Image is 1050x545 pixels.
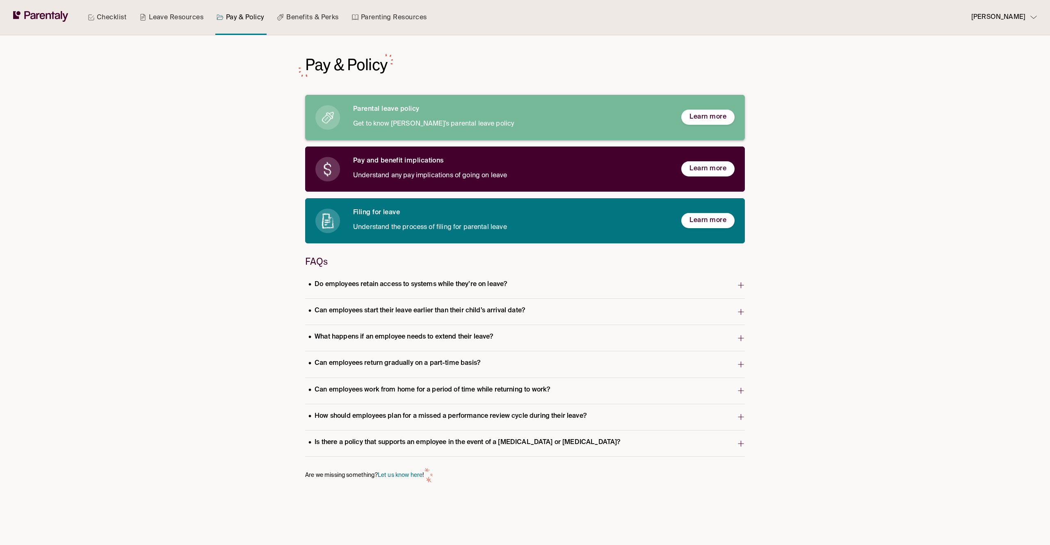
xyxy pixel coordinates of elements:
a: Filing for leaveUnderstand the process of filing for parental leaveLearn more [305,198,745,243]
p: How should employees plan for a missed a performance review cycle during their leave? [305,411,590,422]
p: Understand the process of filing for parental leave [353,222,668,233]
button: Is there a policy that supports an employee in the event of a [MEDICAL_DATA] or [MEDICAL_DATA]? [305,431,745,456]
span: Learn more [689,113,726,121]
h6: Pay and benefit implications [353,157,668,165]
p: Can employees work from home for a period of time while returning to work? [305,385,553,396]
h6: Filing for leave [353,208,668,217]
p: Is there a policy that supports an employee in the event of a [MEDICAL_DATA] or [MEDICAL_DATA]? [305,437,623,448]
button: Can employees start their leave earlier than their child’s arrival date? [305,299,745,325]
span: Are we missing something? ! [305,470,424,481]
p: [PERSON_NAME] [971,12,1025,23]
button: Can employees return gradually on a part-time basis? [305,351,745,377]
p: Get to know [PERSON_NAME]'s parental leave policy [353,119,668,130]
p: What happens if an employee needs to extend their leave? [305,332,497,343]
p: Can employees start their leave earlier than their child’s arrival date? [305,305,528,316]
p: Can employees return gradually on a part-time basis? [305,358,484,369]
a: Parental leave policyGet to know [PERSON_NAME]'s parental leave policyLearn more [305,95,745,140]
button: How should employees plan for a missed a performance review cycle during their leave? [305,404,745,430]
p: Understand any pay implications of going on leave [353,170,668,181]
a: Pay and benefit implicationsUnderstand any pay implications of going on leaveLearn more [305,147,745,192]
button: Do employees retain access to systems while they’re on leave? [305,272,745,298]
button: Learn more [681,110,735,125]
h3: FAQs [305,256,745,266]
span: Learn more [689,216,726,225]
button: What happens if an employee needs to extend their leave? [305,325,745,351]
h6: Parental leave policy [353,105,668,114]
button: Can employees work from home for a period of time while returning to work? [305,378,745,404]
h1: Pay & Policy [305,55,388,75]
button: Learn more [681,161,735,176]
p: Do employees retain access to systems while they’re on leave? [305,279,510,290]
a: Let us know here [378,472,422,478]
button: Learn more [681,213,735,228]
span: Learn more [689,165,726,173]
